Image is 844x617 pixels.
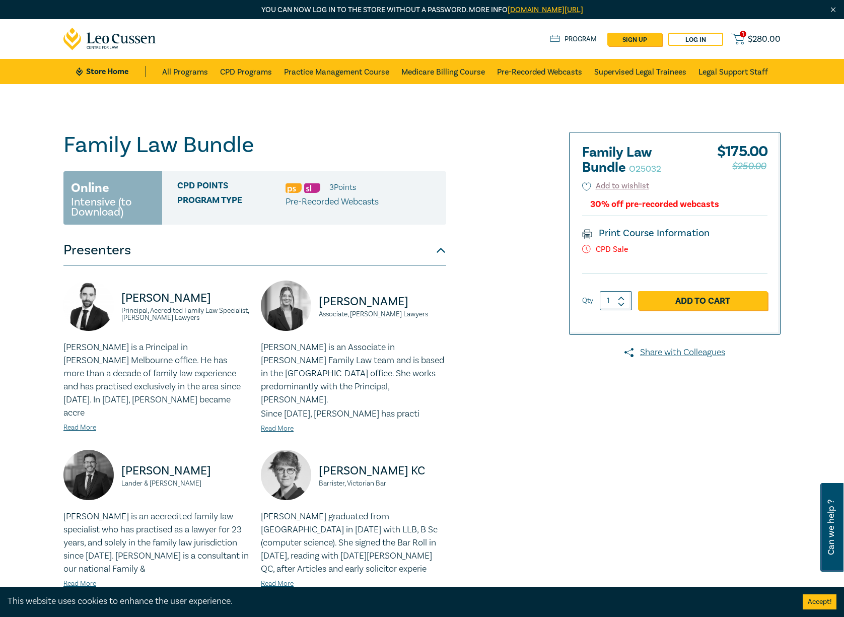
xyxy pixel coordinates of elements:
[319,463,446,479] p: [PERSON_NAME] KC
[826,489,836,566] span: Can we help ?
[63,510,249,576] p: [PERSON_NAME] is an accredited family law specialist who has practised as a lawyer for 23 years, ...
[261,407,446,421] p: Since [DATE], [PERSON_NAME] has practi
[508,5,583,15] a: [DOMAIN_NAME][URL]
[329,181,356,194] li: 3 Point s
[220,59,272,84] a: CPD Programs
[121,480,249,487] small: Lander & [PERSON_NAME]
[497,59,582,84] a: Pre-Recorded Webcasts
[284,59,389,84] a: Practice Management Course
[121,290,249,306] p: [PERSON_NAME]
[63,281,114,331] img: https://s3.ap-southeast-2.amazonaws.com/leo-cussen-store-production-content/Contacts/Will%20Stids...
[594,59,686,84] a: Supervised Legal Trainees
[286,195,379,209] p: Pre-Recorded Webcasts
[63,341,249,420] p: [PERSON_NAME] is a Principal in [PERSON_NAME] Melbourne office. He has more than a decade of fami...
[63,132,446,158] h1: Family Law Bundle
[582,227,710,240] a: Print Course Information
[63,579,96,588] a: Read More
[121,463,249,479] p: [PERSON_NAME]
[748,34,781,45] span: $ 280.00
[162,59,208,84] a: All Programs
[261,579,294,588] a: Read More
[717,145,767,180] div: $ 175.00
[607,33,662,46] a: sign up
[63,423,96,432] a: Read More
[71,179,109,197] h3: Online
[304,183,320,193] img: Substantive Law
[582,180,649,192] button: Add to wishlist
[582,145,693,175] h2: Family Law Bundle
[319,311,446,318] small: Associate, [PERSON_NAME] Lawyers
[261,424,294,433] a: Read More
[698,59,768,84] a: Legal Support Staff
[550,34,597,45] a: Program
[261,510,446,576] p: [PERSON_NAME] graduated from [GEOGRAPHIC_DATA] in [DATE] with LLB, B Sc (computer science). She s...
[261,341,446,406] p: [PERSON_NAME] is an Associate in [PERSON_NAME] Family Law team and is based in the [GEOGRAPHIC_DA...
[732,158,766,174] span: $250.00
[590,199,719,209] div: 30% off pre-recorded webcasts
[63,450,114,500] img: https://s3.ap-southeast-2.amazonaws.com/leo-cussen-store-production-content/Contacts/Malcolm%20Gi...
[121,307,249,321] small: Principal, Accredited Family Law Specialist, [PERSON_NAME] Lawyers
[803,594,836,609] button: Accept cookies
[177,181,286,194] span: CPD Points
[401,59,485,84] a: Medicare Billing Course
[600,291,632,310] input: 1
[829,6,837,14] img: Close
[582,245,767,254] p: CPD Sale
[319,294,446,310] p: [PERSON_NAME]
[740,31,746,37] span: 1
[71,197,155,217] small: Intensive (to Download)
[76,66,146,77] a: Store Home
[569,346,781,359] a: Share with Colleagues
[582,295,593,306] label: Qty
[638,291,767,310] a: Add to Cart
[177,195,286,209] span: Program type
[63,235,446,265] button: Presenters
[63,5,781,16] p: You can now log in to the store without a password. More info
[261,450,311,500] img: https://s3.ap-southeast-2.amazonaws.com/leo-cussen-store-production-content/Contacts/Carolyn%20Sp...
[668,33,723,46] a: Log in
[286,183,302,193] img: Professional Skills
[261,281,311,331] img: https://s3.ap-southeast-2.amazonaws.com/leo-cussen-store-production-content/Contacts/Alexandra%20...
[8,595,788,608] div: This website uses cookies to enhance the user experience.
[629,163,661,175] small: O25032
[319,480,446,487] small: Barrister, Victorian Bar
